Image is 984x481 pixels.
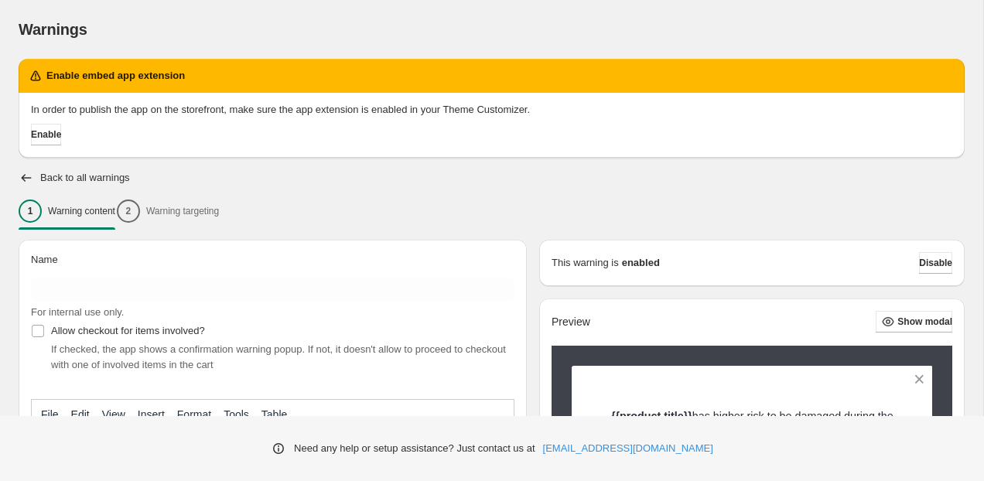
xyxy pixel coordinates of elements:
[46,68,185,84] h2: Enable embed app extension
[19,21,87,38] span: Warnings
[611,410,692,422] strong: {{product.title}}
[51,343,506,370] span: If checked, the app shows a confirmation warning popup. If not, it doesn't allow to proceed to ch...
[138,408,165,421] span: Insert
[177,408,211,421] span: Format
[40,172,130,184] h2: Back to all warnings
[599,408,906,455] p: has higher risk to be damaged during the shipping by ground. We would suggest you to choose any a...
[919,257,952,269] span: Disable
[31,306,124,318] span: For internal use only.
[261,408,287,421] span: Table
[31,254,58,265] span: Name
[897,316,952,328] span: Show modal
[102,408,125,421] span: View
[48,205,115,217] p: Warning content
[19,200,42,223] div: 1
[543,441,713,456] a: [EMAIL_ADDRESS][DOMAIN_NAME]
[51,325,205,336] span: Allow checkout for items involved?
[622,255,660,271] strong: enabled
[552,255,619,271] p: This warning is
[552,316,590,329] h2: Preview
[41,408,59,421] span: File
[876,311,952,333] button: Show modal
[31,124,61,145] button: Enable
[71,408,90,421] span: Edit
[19,195,115,227] button: 1Warning content
[224,408,249,421] span: Tools
[31,128,61,141] span: Enable
[6,12,476,41] body: Rich Text Area. Press ALT-0 for help.
[919,252,952,274] button: Disable
[31,102,952,118] p: In order to publish the app on the storefront, make sure the app extension is enabled in your The...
